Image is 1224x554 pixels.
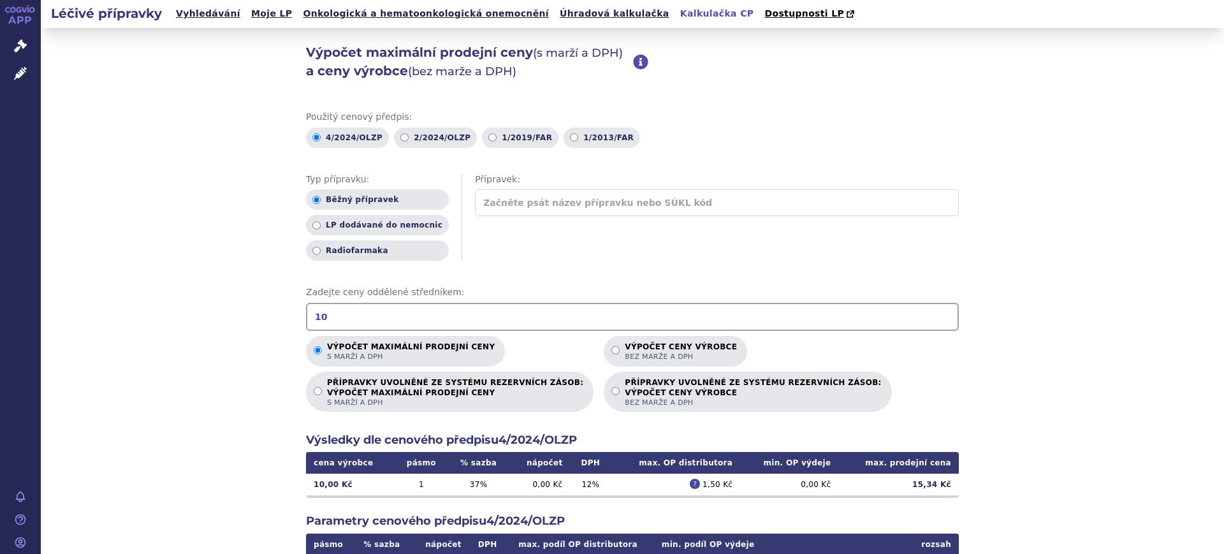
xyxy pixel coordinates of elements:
[448,452,509,474] th: % sazba
[625,342,737,361] p: Výpočet ceny výrobce
[570,133,578,142] input: 1/2013/FAR
[306,43,633,80] h2: Výpočet maximální prodejní ceny a ceny výrobce
[475,189,959,216] input: Začněte psát název přípravku nebo SÚKL kód
[509,474,571,495] td: 0,00 Kč
[306,111,959,124] span: Použitý cenový předpis:
[400,133,409,142] input: 2/2024/OLZP
[247,5,296,22] a: Moje LP
[625,378,881,407] p: PŘÍPRAVKY UVOLNĚNÉ ZE SYSTÉMU REZERVNÍCH ZÁSOB:
[838,452,959,474] th: max. prodejní cena
[306,452,395,474] th: cena výrobce
[306,189,449,210] label: Běžný přípravek
[838,474,959,495] td: 15,34 Kč
[306,173,449,186] span: Typ přípravku:
[327,388,583,398] strong: VÝPOČET MAXIMÁLNÍ PRODEJNÍ CENY
[761,5,861,23] a: Dostupnosti LP
[312,247,321,255] input: Radiofarmaka
[394,128,477,148] label: 2/2024/OLZP
[312,221,321,230] input: LP dodávané do nemocnic
[408,64,516,78] span: (bez marže a DPH)
[475,173,959,186] span: Přípravek:
[488,133,497,142] input: 1/2019/FAR
[571,474,611,495] td: 12 %
[299,5,553,22] a: Onkologická a hematoonkologická onemocnění
[306,128,389,148] label: 4/2024/OLZP
[625,398,881,407] span: bez marže a DPH
[740,474,838,495] td: 0,00 Kč
[764,8,844,18] span: Dostupnosti LP
[306,513,959,529] h2: Parametry cenového předpisu 4/2024/OLZP
[306,286,959,299] span: Zadejte ceny oddělené středníkem:
[625,388,881,398] strong: VÝPOČET CENY VÝROBCE
[611,474,740,495] td: 1,50 Kč
[395,474,448,495] td: 1
[448,474,509,495] td: 37 %
[509,452,571,474] th: nápočet
[395,452,448,474] th: pásmo
[327,398,583,407] span: s marží a DPH
[41,4,172,22] h2: Léčivé přípravky
[306,215,449,235] label: LP dodávané do nemocnic
[611,452,740,474] th: max. OP distributora
[611,346,620,354] input: Výpočet ceny výrobcebez marže a DPH
[327,378,583,407] p: PŘÍPRAVKY UVOLNĚNÉ ZE SYSTÉMU REZERVNÍCH ZÁSOB:
[740,452,838,474] th: min. OP výdeje
[314,387,322,395] input: PŘÍPRAVKY UVOLNĚNÉ ZE SYSTÉMU REZERVNÍCH ZÁSOB:VÝPOČET MAXIMÁLNÍ PRODEJNÍ CENYs marží a DPH
[564,128,640,148] label: 1/2013/FAR
[314,346,322,354] input: Výpočet maximální prodejní cenys marží a DPH
[327,342,495,361] p: Výpočet maximální prodejní ceny
[482,128,558,148] label: 1/2019/FAR
[690,479,700,489] span: ?
[676,5,758,22] a: Kalkulačka CP
[533,46,623,60] span: (s marží a DPH)
[172,5,244,22] a: Vyhledávání
[571,452,611,474] th: DPH
[306,240,449,261] label: Radiofarmaka
[306,474,395,495] td: 10,00 Kč
[611,387,620,395] input: PŘÍPRAVKY UVOLNĚNÉ ZE SYSTÉMU REZERVNÍCH ZÁSOB:VÝPOČET CENY VÝROBCEbez marže a DPH
[312,196,321,204] input: Běžný přípravek
[327,352,495,361] span: s marží a DPH
[306,432,959,448] h2: Výsledky dle cenového předpisu 4/2024/OLZP
[306,303,959,331] input: Zadejte ceny oddělené středníkem
[625,352,737,361] span: bez marže a DPH
[556,5,673,22] a: Úhradová kalkulačka
[312,133,321,142] input: 4/2024/OLZP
